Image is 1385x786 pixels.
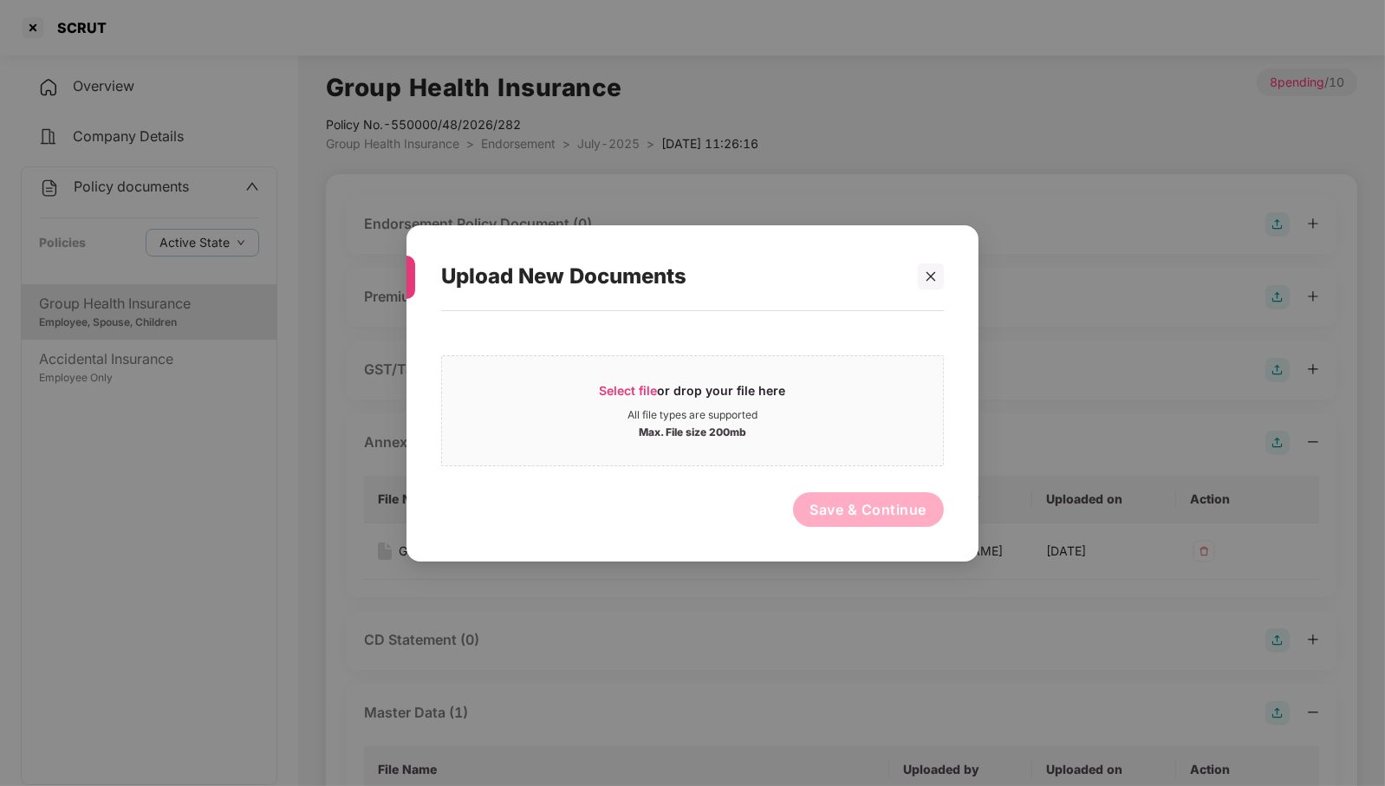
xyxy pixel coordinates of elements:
[627,407,758,421] div: All file types are supported
[442,368,943,451] span: Select fileor drop your file hereAll file types are supportedMax. File size 200mb
[639,421,746,438] div: Max. File size 200mb
[925,270,937,282] span: close
[600,381,786,407] div: or drop your file here
[793,491,945,526] button: Save & Continue
[600,382,658,397] span: Select file
[441,243,902,310] div: Upload New Documents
